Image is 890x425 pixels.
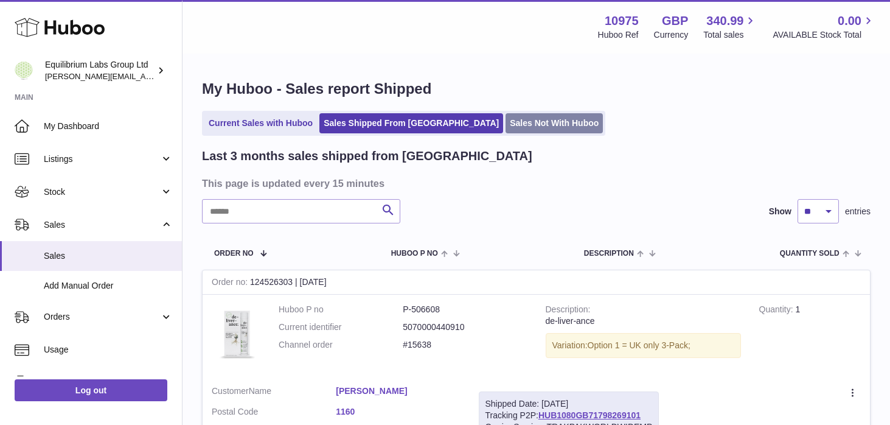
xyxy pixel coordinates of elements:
span: Orders [44,311,160,323]
dt: Channel order [279,339,403,351]
a: 0.00 AVAILABLE Stock Total [773,13,875,41]
span: Order No [214,250,254,258]
span: Stock [44,186,160,198]
strong: Quantity [759,304,796,317]
label: Show [769,206,791,217]
img: h.woodrow@theliverclinic.com [15,61,33,80]
dd: 5070000440910 [403,321,527,333]
a: 1160 [336,406,460,418]
span: Sales [44,219,160,231]
a: 340.99 Total sales [703,13,757,41]
span: 0.00 [838,13,861,29]
dd: #15638 [403,339,527,351]
a: Sales Shipped From [GEOGRAPHIC_DATA] [319,113,503,133]
strong: Description [546,304,591,317]
dt: Current identifier [279,321,403,333]
span: Huboo P no [391,250,438,258]
strong: 10975 [605,13,639,29]
span: Usage [44,344,173,356]
a: Sales Not With Huboo [506,113,603,133]
dt: Postal Code [212,406,336,421]
div: Variation: [546,333,741,358]
span: Listings [44,153,160,165]
span: entries [845,206,871,217]
dd: P-506608 [403,304,527,315]
span: 340.99 [706,13,743,29]
a: Log out [15,379,167,401]
span: Option 1 = UK only 3-Pack; [588,340,690,350]
h1: My Huboo - Sales report Shipped [202,79,871,99]
span: AVAILABLE Stock Total [773,29,875,41]
span: Description [584,250,634,258]
span: Sales [44,250,173,262]
strong: Order no [212,277,250,290]
span: Customer [212,386,249,396]
div: Huboo Ref [598,29,639,41]
span: Total sales [703,29,757,41]
a: Current Sales with Huboo [204,113,317,133]
div: Equilibrium Labs Group Ltd [45,59,155,82]
dt: Name [212,385,336,400]
div: de-liver-ance [546,315,741,327]
img: 3PackDeliverance_Front.jpg [212,304,260,364]
strong: GBP [662,13,688,29]
span: My Dashboard [44,121,173,132]
h3: This page is updated every 15 minutes [202,177,867,190]
div: Shipped Date: [DATE] [485,398,653,410]
span: Quantity Sold [780,250,840,258]
td: 1 [750,295,870,376]
span: Add Manual Order [44,280,173,292]
dt: Huboo P no [279,304,403,315]
div: Currency [654,29,689,41]
span: [PERSON_NAME][EMAIL_ADDRESS][DOMAIN_NAME] [45,71,244,81]
div: 124526303 | [DATE] [203,270,870,295]
h2: Last 3 months sales shipped from [GEOGRAPHIC_DATA] [202,148,532,164]
a: [PERSON_NAME] [336,385,460,397]
a: HUB1080GB71798269101 [538,410,641,420]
